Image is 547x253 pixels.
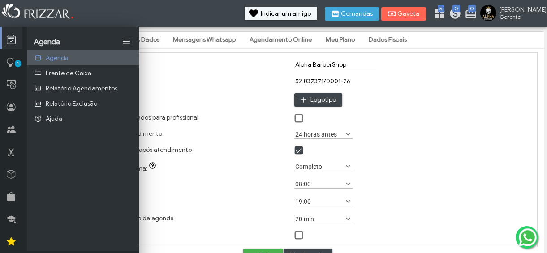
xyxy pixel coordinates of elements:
[517,227,538,248] img: whatsapp.png
[294,162,345,171] label: Completo
[449,7,458,21] a: 0
[294,197,345,206] label: 19:00
[27,111,139,126] a: Ajuda
[294,214,345,223] label: 20 min
[167,32,242,47] a: Mensagens Whatsapp
[294,180,345,188] label: 08:00
[147,162,160,171] button: Modo de visualização do sistema:
[452,5,460,12] span: 0
[27,81,139,96] a: Relatório Agendamentos
[397,11,420,17] span: Gaveta
[46,115,62,123] span: Ajuda
[341,11,373,17] span: Comandas
[46,100,97,107] span: Relatório Exclusão
[381,7,426,21] button: Gaveta
[27,96,139,111] a: Relatório Exclusão
[319,32,361,47] a: Meu Plano
[468,5,476,12] span: 0
[46,85,117,92] span: Relatório Agendamentos
[500,13,540,20] span: Gerente
[325,7,379,21] button: Comandas
[118,32,166,47] a: Meus Dados
[465,7,474,21] a: 0
[27,50,139,65] a: Agenda
[27,65,139,81] a: Frente de Caixa
[433,7,442,21] a: 5
[243,32,318,47] a: Agendamento Online
[362,32,413,47] a: Dados Fiscais
[438,5,444,12] span: 5
[245,7,317,20] button: Indicar um amigo
[46,54,69,62] span: Agenda
[261,11,311,17] span: Indicar um amigo
[46,69,91,77] span: Frente de Caixa
[480,5,543,23] a: [PERSON_NAME] Gerente
[15,60,21,67] span: 1
[294,130,345,138] label: 24 horas antes
[500,6,540,13] span: [PERSON_NAME]
[34,38,60,47] span: Agenda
